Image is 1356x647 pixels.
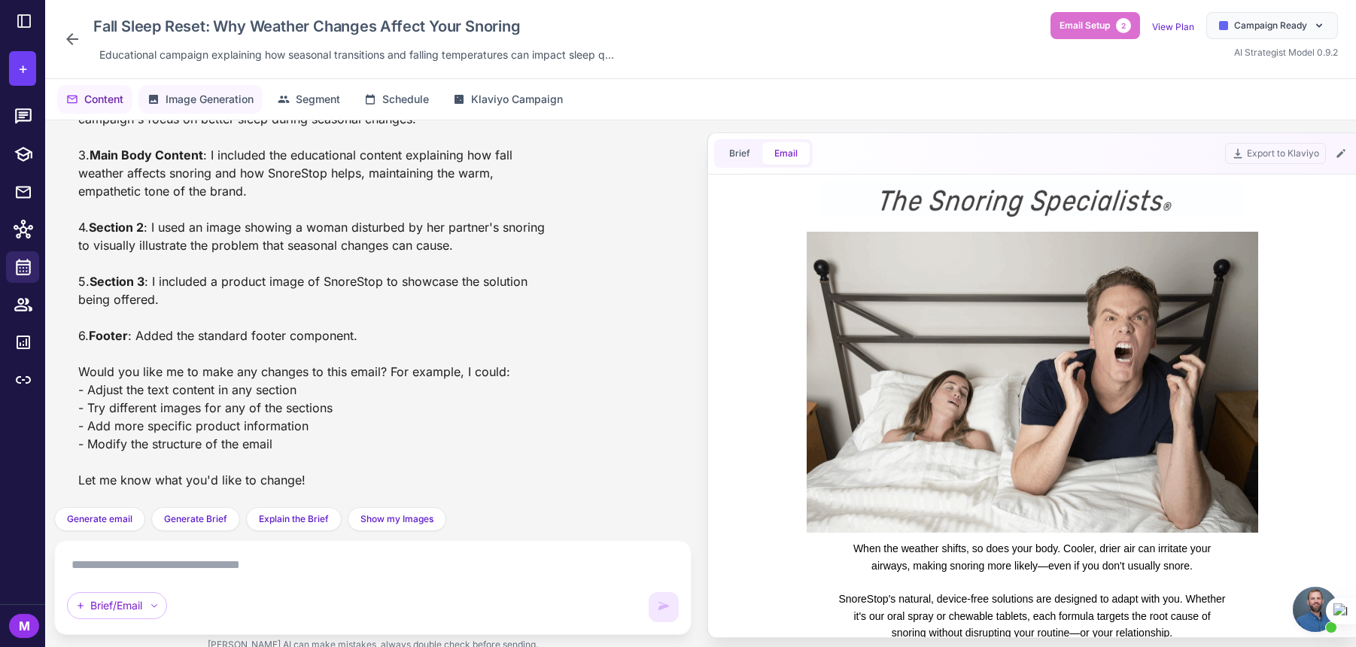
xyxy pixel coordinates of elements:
[87,12,620,41] div: Click to edit campaign name
[382,91,429,108] span: Schedule
[93,44,620,66] div: Click to edit description
[166,91,254,108] span: Image Generation
[78,20,545,489] div: I've created an email based on the current brief about the "Fall Sleep Reset" campaign. Here's ho...
[89,220,144,235] strong: Section 2
[151,507,240,531] button: Generate Brief
[54,507,145,531] button: Generate email
[1152,21,1194,32] a: View Plan
[471,91,563,108] span: Klaviyo Campaign
[1332,144,1350,163] button: Edit Email
[717,142,762,165] button: Brief
[74,51,526,353] img: Couple sleeping peacefully together
[444,85,572,114] button: Klaviyo Campaign
[138,85,263,114] button: Image Generation
[355,85,438,114] button: Schedule
[1234,47,1338,58] span: AI Strategist Model 0.9.2
[246,507,342,531] button: Explain the Brief
[90,147,203,163] strong: Main Body Content
[99,47,614,63] span: Educational campaign explaining how seasonal transitions and falling temperatures can impact slee...
[259,512,329,526] span: Explain the Brief
[269,85,349,114] button: Segment
[360,512,433,526] span: Show my Images
[9,614,39,638] div: M
[89,328,128,343] strong: Footer
[348,507,446,531] button: Show my Images
[1234,19,1307,32] span: Campaign Ready
[762,142,810,165] button: Email
[1116,18,1131,33] span: 2
[90,274,144,289] strong: Section 3
[296,91,340,108] span: Segment
[57,85,132,114] button: Content
[105,360,496,512] div: When the weather shifts, so does your body. Cooler, drier air can irritate your airways, making s...
[164,512,227,526] span: Generate Brief
[84,91,123,108] span: Content
[1293,587,1338,632] a: Open chat
[1050,12,1140,39] button: Email Setup2
[67,592,167,619] div: Brief/Email
[1225,143,1326,164] button: Export to Klaviyo
[1060,19,1110,32] span: Email Setup
[9,51,36,86] button: +
[18,57,28,80] span: +
[67,512,132,526] span: Generate email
